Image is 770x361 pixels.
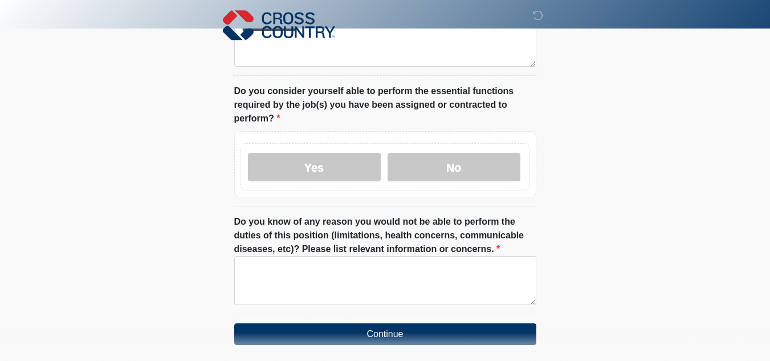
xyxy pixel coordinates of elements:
[234,215,536,256] label: Do you know of any reason you would not be able to perform the duties of this position (limitatio...
[223,9,336,42] img: Cross Country Logo
[234,323,536,345] button: Continue
[248,153,381,181] label: Yes
[234,84,536,125] label: Do you consider yourself able to perform the essential functions required by the job(s) you have ...
[388,153,520,181] label: No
